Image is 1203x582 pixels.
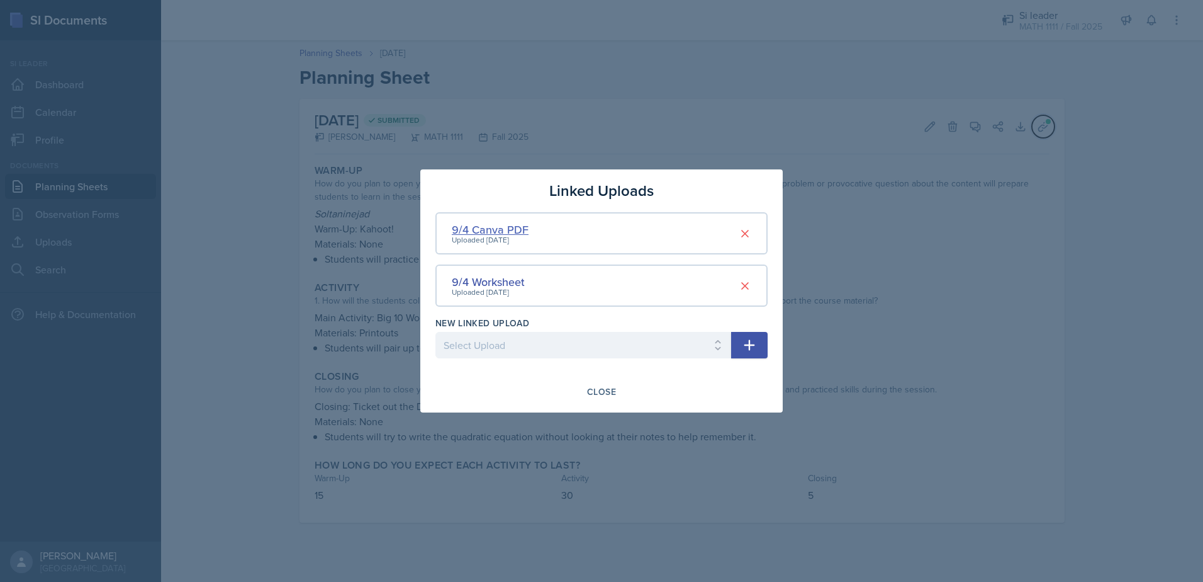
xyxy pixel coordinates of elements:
label: New Linked Upload [435,317,529,329]
div: Uploaded [DATE] [452,234,529,246]
div: Close [587,387,616,397]
button: Close [579,381,624,402]
div: 9/4 Canva PDF [452,221,529,238]
div: 9/4 Worksheet [452,273,525,290]
div: Uploaded [DATE] [452,287,525,298]
h3: Linked Uploads [549,180,654,202]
